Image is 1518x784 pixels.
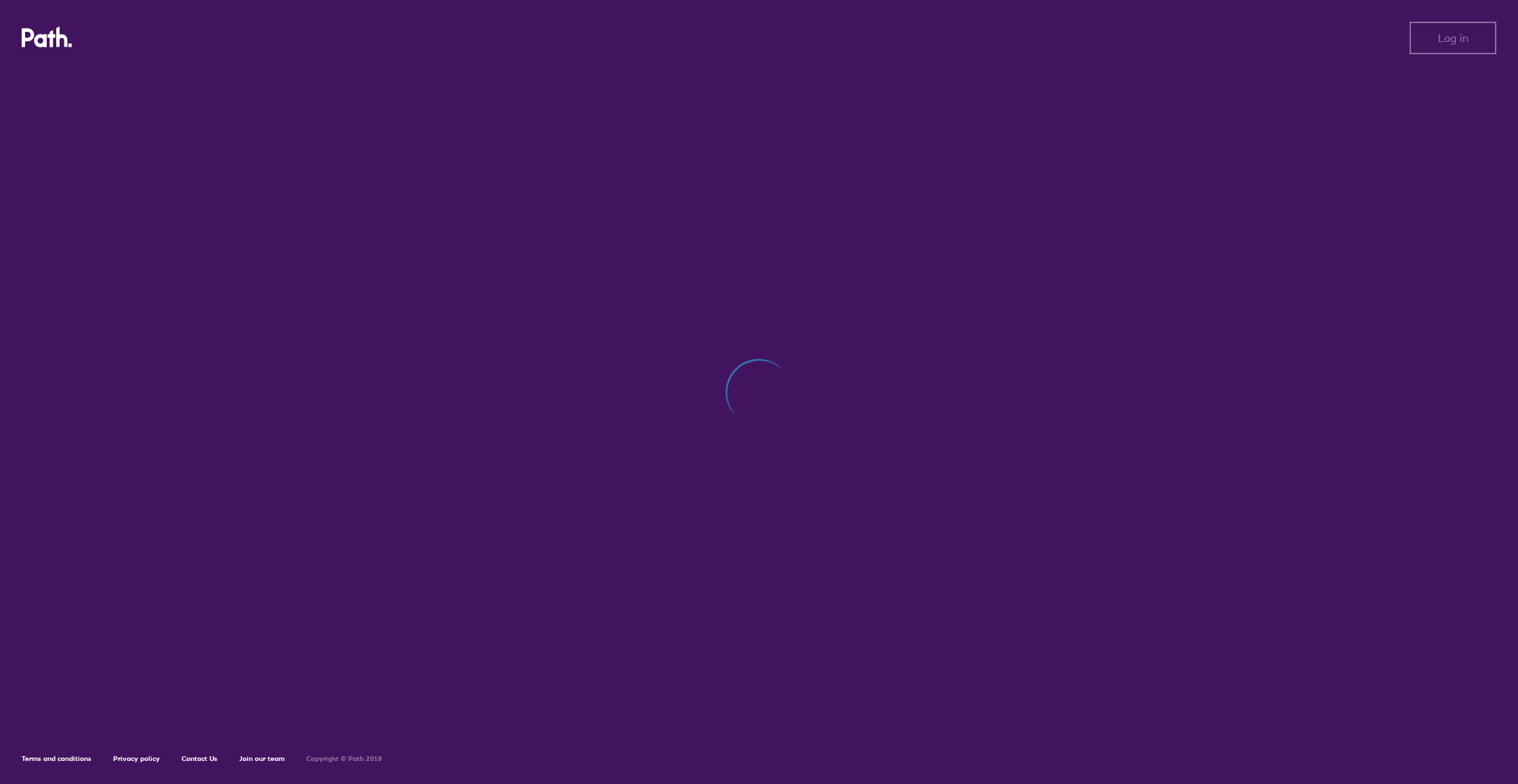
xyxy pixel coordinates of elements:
[22,754,91,763] a: Terms and conditions
[182,754,218,763] a: Contact Us
[1410,22,1496,54] button: Log in
[1438,32,1469,44] span: Log in
[113,754,160,763] a: Privacy policy
[306,755,382,763] h6: Copyright © Path 2018
[239,754,285,763] a: Join our team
